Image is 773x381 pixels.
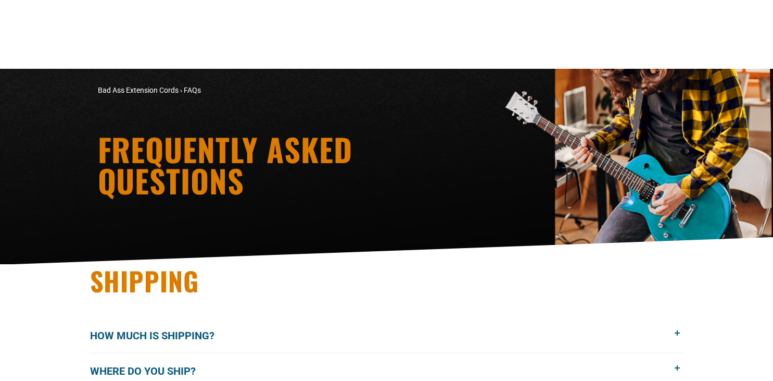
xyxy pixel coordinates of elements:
[98,133,478,196] h1: Frequently Asked Questions
[90,363,211,379] span: Where do you ship?
[90,261,199,300] span: Shipping
[184,86,201,94] span: FAQs
[90,318,683,353] button: How much is shipping?
[98,85,478,96] nav: breadcrumbs
[180,86,182,94] span: ›
[90,328,230,343] span: How much is shipping?
[98,86,179,94] a: Bad Ass Extension Cords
